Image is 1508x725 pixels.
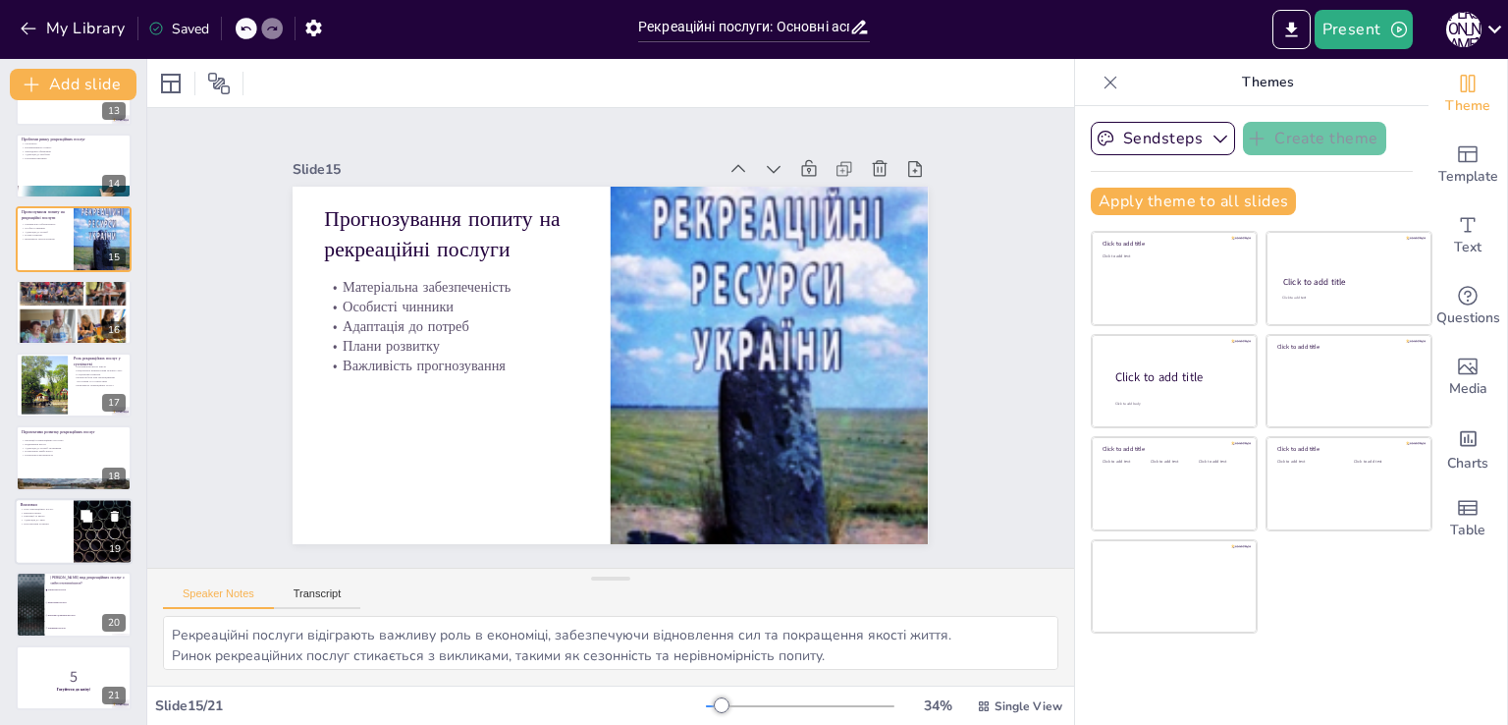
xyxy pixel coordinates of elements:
p: Особисті чинники [22,227,68,231]
button: My Library [15,13,134,44]
p: [PERSON_NAME] вид рекреаційних послуг є найпопулярнішим? [50,575,126,586]
strong: Готуйтеся до квізу! [57,686,90,691]
div: Click to add text [1199,460,1243,465]
p: Важливість прогнозування [22,238,68,242]
p: Адаптація до потреб [22,230,68,234]
div: 20 [102,614,126,632]
div: Click to add text [1103,460,1147,465]
span: Position [207,72,231,95]
p: Впливи на вибір рекреаційних послуг [22,283,126,289]
p: Адаптація до проблем [22,153,126,157]
p: Плани розвитку [22,234,68,238]
div: Layout [155,68,187,99]
div: 13 [102,102,126,120]
div: 15 [102,249,126,266]
button: Speaker Notes [163,587,274,609]
button: Sendsteps [1091,122,1235,155]
p: Перспективи розвитку [21,522,68,526]
span: Theme [1445,95,1490,117]
div: Click to add text [1103,254,1243,259]
input: Insert title [638,13,849,41]
p: Взаємозв'язок між рекреаційними послугами та суспільством [74,376,126,383]
div: 16 [102,321,126,339]
p: Покращення якості життя [74,365,126,369]
div: Click to add title [1277,343,1418,351]
span: Культурно-дозвіллєві послуги [48,614,131,616]
div: [PERSON_NAME] [1446,12,1481,47]
div: 19 [15,498,133,565]
p: Висновки [21,501,68,507]
div: 34 % [914,697,961,715]
button: [PERSON_NAME] [1446,10,1481,49]
p: Законодавчі обмеження [22,149,126,153]
textarea: Матеріальна забезпеченість населення є важливим чинником, що впливає на попит на рекреаційні посл... [163,616,1058,670]
p: Адаптація до потреб [325,316,579,336]
div: 14 [102,175,126,193]
span: Екскурсійні послуги [48,602,131,604]
p: Нерівномірність попиту [22,145,126,149]
div: Get real-time input from your audience [1428,271,1507,342]
span: Single View [995,698,1062,714]
button: Transcript [274,587,361,609]
button: Present [1315,10,1413,49]
span: Table [1450,520,1485,541]
p: Взаємозв'язок чинників [22,303,126,307]
p: Конкурентоспроможність [22,453,126,457]
p: Планування майбутнього [22,449,126,453]
button: Apply theme to all slides [1091,188,1296,215]
p: Зовнішні чинники [22,288,126,292]
div: Click to add text [1151,460,1195,465]
div: Slide 15 [293,160,716,179]
p: Розуміння викликів [22,156,126,160]
div: Click to add text [1354,460,1416,465]
div: Add a table [1428,483,1507,554]
div: https://cdn.sendsteps.com/images/logo/sendsteps_logo_white.pnghttps://cdn.sendsteps.com/images/lo... [16,280,132,345]
p: Важливість рекреаційних послуг [74,383,126,387]
p: Сезонність [22,142,126,146]
div: Click to add title [1103,445,1243,453]
p: Внутрішні чинники [22,292,126,296]
p: Адаптація до потреб споживачів [22,445,126,449]
span: Text [1454,237,1481,258]
div: Add images, graphics, shapes or video [1428,342,1507,413]
p: Інновації та якість [21,514,68,518]
p: Роль рекреаційних послуг у суспільстві [74,356,126,366]
span: Questions [1436,307,1500,329]
div: https://cdn.sendsteps.com/images/logo/sendsteps_logo_white.pnghttps://cdn.sendsteps.com/images/lo... [16,425,132,490]
span: Лікувальні послуги [48,627,131,629]
p: Прогнозування попиту на рекреаційні послуги [22,210,68,221]
div: https://cdn.sendsteps.com/images/logo/sendsteps_logo_white.pnghttps://cdn.sendsteps.com/images/lo... [16,206,132,271]
span: Template [1438,166,1498,188]
button: Duplicate Slide [75,504,98,528]
div: 20 [16,572,132,637]
p: Матеріальна забезпеченість [325,277,579,297]
p: Адаптація до змін [21,518,68,522]
p: Прогнозування попиту на рекреаційні послуги [325,204,579,263]
div: Add ready made slides [1428,130,1507,200]
div: 18 [102,468,126,485]
div: Click to add title [1115,368,1241,385]
p: 5 [22,666,126,688]
button: Export to PowerPoint [1272,10,1311,49]
button: Create theme [1243,122,1386,155]
div: Add text boxes [1428,200,1507,271]
p: Адаптація до вибору [22,296,126,300]
div: Click to add text [1277,460,1339,465]
div: 21 [102,687,126,704]
div: https://cdn.sendsteps.com/images/logo/sendsteps_logo_white.pnghttps://cdn.sendsteps.com/images/lo... [16,134,132,198]
div: 17 [102,394,126,412]
div: Click to add body [1115,401,1239,406]
p: Особисті чинники [325,297,579,316]
p: Важливість прогнозування [325,356,579,375]
div: Saved [148,20,209,38]
p: Підвищення якості [22,442,126,446]
p: Проблеми ринку рекреаційних послуг [22,137,126,142]
span: Media [1449,378,1487,400]
div: https://cdn.sendsteps.com/images/logo/sendsteps_logo_white.pnghttps://cdn.sendsteps.com/images/lo... [16,353,132,418]
p: Роль рекреаційних послуг [21,507,68,511]
div: Click to add text [1282,296,1413,301]
span: Туристські послуги [48,589,131,591]
p: Матеріальна забезпеченість [22,223,68,227]
p: Плани розвитку [325,336,579,356]
div: Click to add title [1283,276,1414,288]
